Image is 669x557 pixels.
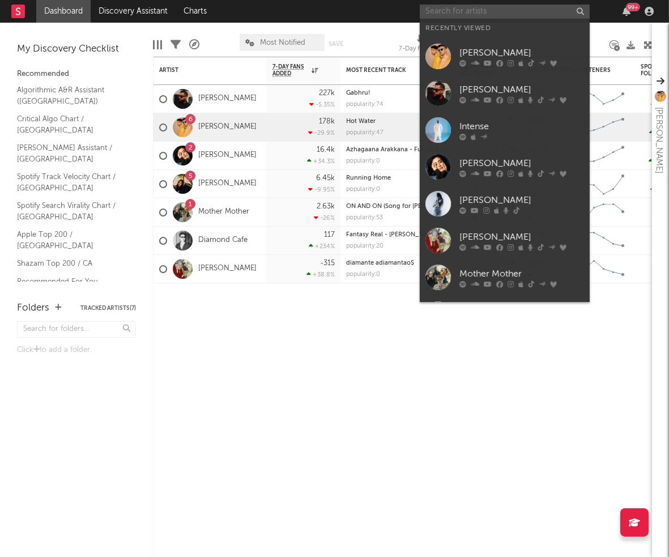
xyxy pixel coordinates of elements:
button: 99+ [623,7,630,16]
div: popularity: 74 [346,101,383,108]
div: Recently Viewed [425,22,584,35]
a: Intense [420,112,590,148]
div: Intense [459,120,584,134]
div: +38.8 % [306,271,335,278]
svg: Chart title [578,142,629,170]
div: My Discovery Checklist [17,42,136,56]
svg: Chart title [578,198,629,227]
a: [PERSON_NAME] [198,151,257,160]
a: [PERSON_NAME] [198,264,257,274]
div: popularity: 0 [346,186,380,193]
svg: Chart title [578,170,629,198]
svg: Chart title [578,227,629,255]
svg: Chart title [578,255,629,283]
a: Diamond Cafe [198,236,248,245]
div: -26 % [314,214,335,222]
div: Filters [171,28,181,61]
div: popularity: 20 [346,243,383,249]
div: popularity: 47 [346,130,383,136]
div: Recommended [17,67,136,81]
div: [PERSON_NAME] [652,107,666,173]
a: [PERSON_NAME] [420,185,590,222]
a: [PERSON_NAME] [198,122,257,132]
a: Algorithmic A&R Assistant ([GEOGRAPHIC_DATA]) [17,84,125,107]
a: [PERSON_NAME] [420,148,590,185]
div: [PERSON_NAME] [459,46,584,60]
div: [PERSON_NAME] [459,194,584,207]
div: -315 [320,260,335,267]
div: Edit Columns [153,28,162,61]
div: 16.4k [317,146,335,154]
div: Folders [17,301,49,315]
div: Fantasy Real - Dom Dias Remix [346,232,448,238]
a: [PERSON_NAME] [198,94,257,104]
div: Gabhru! [346,90,448,96]
div: 117 [324,231,335,239]
svg: Chart title [578,113,629,142]
div: [PERSON_NAME] [459,231,584,244]
div: 6.45k [316,175,335,182]
div: +234 % [309,243,335,250]
a: [PERSON_NAME] [420,38,590,75]
div: 178k [319,118,335,125]
div: +34.3 % [307,158,335,165]
button: Save [329,41,343,47]
a: Spotify Search Virality Chart / [GEOGRAPHIC_DATA] [17,199,125,223]
a: [PERSON_NAME] [198,179,257,189]
a: Recommended For You [17,275,125,288]
div: 7-Day Fans Added (7-Day Fans Added) [399,42,445,56]
svg: Chart title [578,85,629,113]
div: [PERSON_NAME] [459,157,584,171]
a: [PERSON_NAME] [420,75,590,112]
a: Azhagaana Arakkana - Future Bass [346,147,448,153]
a: Spotify Track Velocity Chart / [GEOGRAPHIC_DATA] [17,171,125,194]
div: 99 + [626,3,640,11]
a: [PERSON_NAME] [420,222,590,259]
a: Critical Algo Chart / [GEOGRAPHIC_DATA] [17,113,125,136]
a: ON AND ON (Song for [PERSON_NAME]) [346,203,463,210]
div: Mother Mother [459,267,584,281]
div: Click to add a folder. [17,343,136,357]
a: Mother Mother [420,259,590,296]
div: 7-Day Fans Added (7-Day Fans Added) [399,28,445,61]
a: Gabhru! [346,90,370,96]
a: Hot Water [346,118,376,125]
span: Most Notified [260,39,305,46]
div: A&R Pipeline [189,28,199,61]
span: 7-Day Fans Added [272,63,309,77]
div: popularity: 0 [346,271,380,278]
input: Search for folders... [17,321,136,338]
a: Mother Mother [198,207,249,217]
a: Diamond Cafe [420,296,590,333]
input: Search for artists [420,5,590,19]
div: Artist [159,67,244,74]
div: popularity: 0 [346,158,380,164]
a: Apple Top 200 / [GEOGRAPHIC_DATA] [17,228,125,252]
div: [PERSON_NAME] [459,83,584,97]
div: Hot Water [346,118,448,125]
a: Fantasy Real - [PERSON_NAME] Remix [346,232,458,238]
a: Shazam Top 200 / CA [17,257,125,270]
button: Tracked Artists(7) [80,305,136,311]
div: ON AND ON (Song for Jasmin) [346,203,448,210]
a: [PERSON_NAME] Assistant / [GEOGRAPHIC_DATA] [17,142,125,165]
div: Most Recent Track [346,67,431,74]
div: 2.63k [317,203,335,210]
div: 227k [319,90,335,97]
a: diamante adiamantao$ [346,260,414,266]
div: diamante adiamantao$ [346,260,448,266]
a: Running Home [346,175,391,181]
div: -5.35 % [309,101,335,108]
div: Running Home [346,175,448,181]
div: popularity: 53 [346,215,383,221]
div: -9.95 % [308,186,335,193]
div: -29.9 % [308,129,335,137]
